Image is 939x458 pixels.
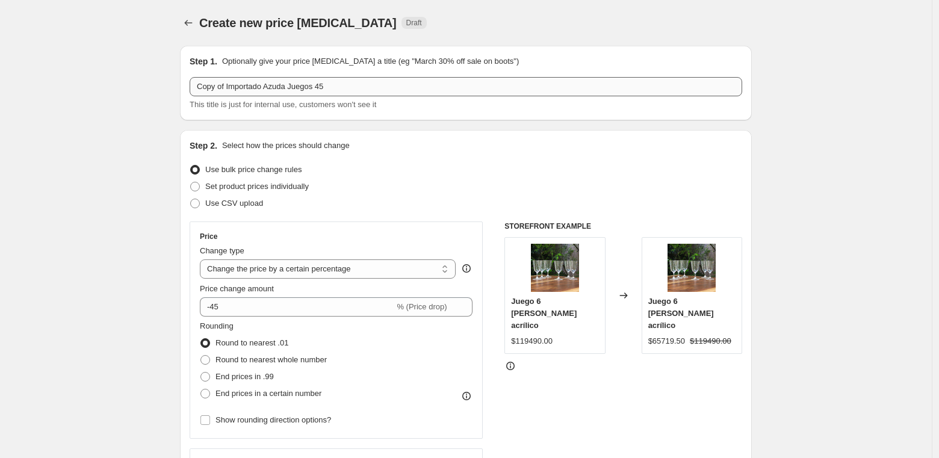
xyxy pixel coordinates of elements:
span: Change type [200,246,244,255]
span: Use bulk price change rules [205,165,302,174]
span: End prices in a certain number [215,389,321,398]
p: Select how the prices should change [222,140,350,152]
span: Show rounding direction options? [215,415,331,424]
h2: Step 1. [190,55,217,67]
span: Juego 6 [PERSON_NAME] acrílico [511,297,577,330]
button: Price change jobs [180,14,197,31]
div: help [460,262,473,274]
span: Juego 6 [PERSON_NAME] acrílico [648,297,714,330]
div: $65719.50 [648,335,685,347]
h2: Step 2. [190,140,217,152]
h3: Price [200,232,217,241]
span: Price change amount [200,284,274,293]
img: 1_ac65bd50-3f28-4a3f-b245-4b1618faea49_80x.jpg [668,244,716,292]
span: Set product prices individually [205,182,309,191]
span: End prices in .99 [215,372,274,381]
span: Round to nearest whole number [215,355,327,364]
span: Draft [406,18,422,28]
span: This title is just for internal use, customers won't see it [190,100,376,109]
div: $119490.00 [511,335,553,347]
span: Rounding [200,321,234,330]
input: 30% off holiday sale [190,77,742,96]
span: Use CSV upload [205,199,263,208]
strike: $119490.00 [690,335,731,347]
img: 1_ac65bd50-3f28-4a3f-b245-4b1618faea49_80x.jpg [531,244,579,292]
span: % (Price drop) [397,302,447,311]
h6: STOREFRONT EXAMPLE [504,221,742,231]
span: Round to nearest .01 [215,338,288,347]
input: -15 [200,297,394,317]
span: Create new price [MEDICAL_DATA] [199,16,397,29]
p: Optionally give your price [MEDICAL_DATA] a title (eg "March 30% off sale on boots") [222,55,519,67]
